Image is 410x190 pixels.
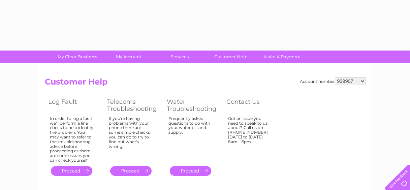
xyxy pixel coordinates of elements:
div: In order to log a fault we'll perform a line check to help identify the problem. You may want to ... [50,116,94,163]
a: My Account [101,51,156,63]
a: . [110,166,152,176]
th: Water Troubleshooting [163,96,223,114]
div: Got an issue you need to speak to us about? Call us on [PHONE_NUMBER] [DATE] to [DATE] 8am – 6pm. [228,116,272,160]
th: Telecoms Troubleshooting [104,96,163,114]
div: Frequently asked questions to do with your water bill and supply. [168,116,213,160]
div: Account number [300,77,366,85]
div: If you're having problems with your phone there are some simple checks you can do to try to find ... [109,116,153,160]
a: Make A Payment [254,51,310,63]
a: . [51,166,92,176]
th: Log Fault [45,96,104,114]
th: Contact Us [223,96,282,114]
a: . [170,166,211,176]
h2: Customer Help [45,77,366,90]
a: Services [152,51,208,63]
a: Customer Help [203,51,259,63]
a: My Clear Business [50,51,105,63]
